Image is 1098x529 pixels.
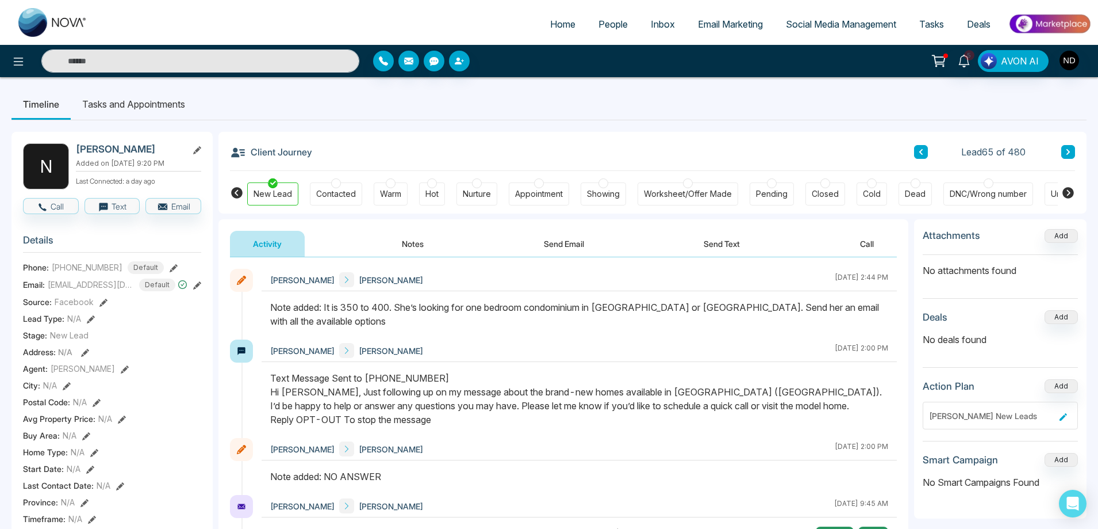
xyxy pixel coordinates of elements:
div: DNC/Wrong number [950,188,1027,200]
span: [PERSON_NAME] [270,345,335,357]
a: Home [539,13,587,35]
span: [PERSON_NAME] [359,345,423,357]
a: Email Marketing [686,13,774,35]
span: Add [1045,230,1078,240]
span: New Lead [50,329,89,341]
button: Call [23,198,79,214]
div: [DATE] 2:00 PM [835,343,888,358]
div: [DATE] 2:00 PM [835,442,888,456]
a: Social Media Management [774,13,908,35]
a: People [587,13,639,35]
div: Open Intercom Messenger [1059,490,1087,517]
span: Inbox [651,18,675,30]
span: Start Date : [23,463,64,475]
span: N/A [58,347,72,357]
button: Text [85,198,140,214]
div: Pending [756,188,788,200]
button: Send Email [521,231,607,257]
div: Worksheet/Offer Made [644,188,732,200]
span: Social Media Management [786,18,896,30]
div: Hot [425,188,439,200]
h2: [PERSON_NAME] [76,143,183,155]
span: N/A [97,479,110,492]
div: Dead [905,188,926,200]
span: Home Type : [23,446,68,458]
span: Email: [23,279,45,291]
h3: Action Plan [923,380,974,392]
button: AVON AI [978,50,1049,72]
div: [PERSON_NAME] New Leads [929,410,1055,422]
div: Nurture [463,188,491,200]
button: Call [837,231,897,257]
span: Facebook [55,296,94,308]
div: Showing [587,188,620,200]
span: [PHONE_NUMBER] [52,261,122,273]
img: Lead Flow [981,53,997,69]
span: AVON AI [1001,54,1039,68]
span: Lead 65 of 480 [961,145,1026,159]
h3: Client Journey [230,143,312,161]
span: Avg Property Price : [23,413,95,425]
img: User Avatar [1059,51,1079,70]
span: N/A [73,396,87,408]
a: Tasks [908,13,955,35]
span: N/A [61,496,75,508]
span: Home [550,18,575,30]
div: Unspecified [1051,188,1097,200]
button: Add [1045,310,1078,324]
li: Tasks and Appointments [71,89,197,120]
span: Phone: [23,261,49,273]
p: No Smart Campaigns Found [923,475,1078,489]
p: Last Connected: a day ago [76,174,201,187]
span: Default [139,279,175,291]
div: [DATE] 9:45 AM [834,498,888,513]
span: [PERSON_NAME] [51,363,115,375]
span: City : [23,379,40,391]
span: Source: [23,296,52,308]
span: [PERSON_NAME] [359,500,423,512]
span: Deals [967,18,990,30]
a: Inbox [639,13,686,35]
span: Timeframe : [23,513,66,525]
div: Contacted [316,188,356,200]
div: Closed [812,188,839,200]
div: Cold [863,188,881,200]
span: [PERSON_NAME] [359,274,423,286]
span: Stage: [23,329,47,341]
span: [PERSON_NAME] [270,443,335,455]
div: New Lead [254,188,292,200]
img: Nova CRM Logo [18,8,87,37]
a: Deals [955,13,1002,35]
h3: Attachments [923,230,980,241]
div: N [23,143,69,189]
div: Warm [380,188,401,200]
div: Appointment [515,188,563,200]
span: N/A [63,429,76,442]
span: [PERSON_NAME] [270,274,335,286]
span: Default [128,261,164,274]
span: N/A [71,446,85,458]
span: [PERSON_NAME] [359,443,423,455]
button: Send Text [681,231,763,257]
span: 5 [964,50,974,60]
p: No deals found [923,333,1078,347]
span: Agent: [23,363,48,375]
button: Add [1045,379,1078,393]
span: Postal Code : [23,396,70,408]
span: N/A [67,463,80,475]
p: No attachments found [923,255,1078,277]
a: 5 [950,50,978,70]
h3: Details [23,234,201,252]
span: Email Marketing [698,18,763,30]
button: Activity [230,231,305,257]
span: N/A [98,413,112,425]
span: People [598,18,628,30]
button: Add [1045,453,1078,467]
span: N/A [68,513,82,525]
button: Notes [379,231,447,257]
span: Tasks [919,18,944,30]
span: N/A [67,313,81,325]
span: N/A [43,379,57,391]
li: Timeline [11,89,71,120]
span: Last Contact Date : [23,479,94,492]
